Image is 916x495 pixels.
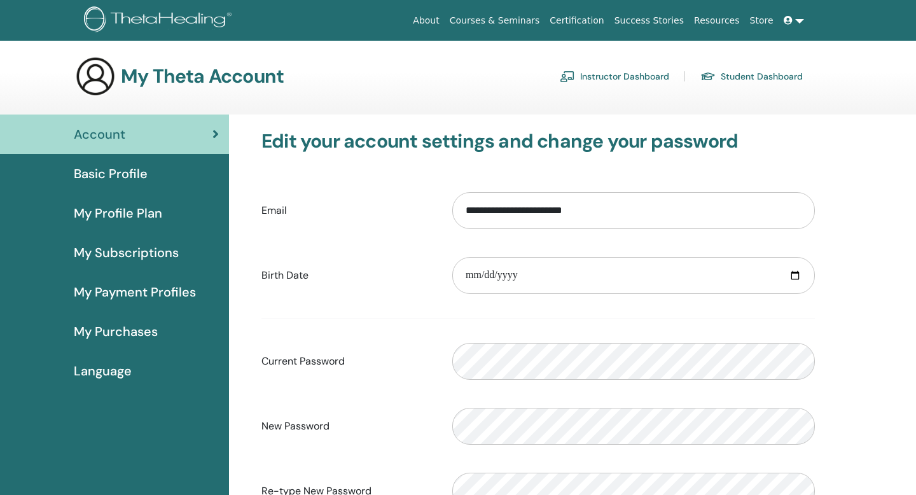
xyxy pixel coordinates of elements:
[700,66,803,87] a: Student Dashboard
[74,322,158,341] span: My Purchases
[252,199,443,223] label: Email
[560,66,669,87] a: Instructor Dashboard
[261,130,815,153] h3: Edit your account settings and change your password
[560,71,575,82] img: chalkboard-teacher.svg
[74,204,162,223] span: My Profile Plan
[84,6,236,35] img: logo.png
[252,349,443,373] label: Current Password
[75,56,116,97] img: generic-user-icon.jpg
[609,9,689,32] a: Success Stories
[689,9,745,32] a: Resources
[252,414,443,438] label: New Password
[445,9,545,32] a: Courses & Seminars
[74,243,179,262] span: My Subscriptions
[74,125,125,144] span: Account
[745,9,779,32] a: Store
[74,282,196,302] span: My Payment Profiles
[408,9,444,32] a: About
[700,71,716,82] img: graduation-cap.svg
[121,65,284,88] h3: My Theta Account
[74,164,148,183] span: Basic Profile
[252,263,443,288] label: Birth Date
[74,361,132,380] span: Language
[545,9,609,32] a: Certification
